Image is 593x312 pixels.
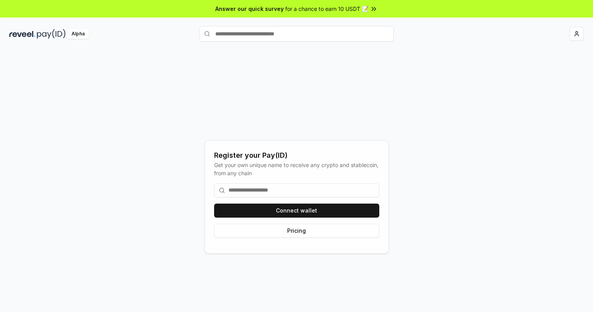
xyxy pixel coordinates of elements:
div: Register your Pay(ID) [214,150,379,161]
img: reveel_dark [9,29,35,39]
span: for a chance to earn 10 USDT 📝 [285,5,368,13]
div: Get your own unique name to receive any crypto and stablecoin, from any chain [214,161,379,177]
img: pay_id [37,29,66,39]
div: Alpha [67,29,89,39]
button: Pricing [214,224,379,238]
button: Connect wallet [214,204,379,218]
span: Answer our quick survey [215,5,284,13]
